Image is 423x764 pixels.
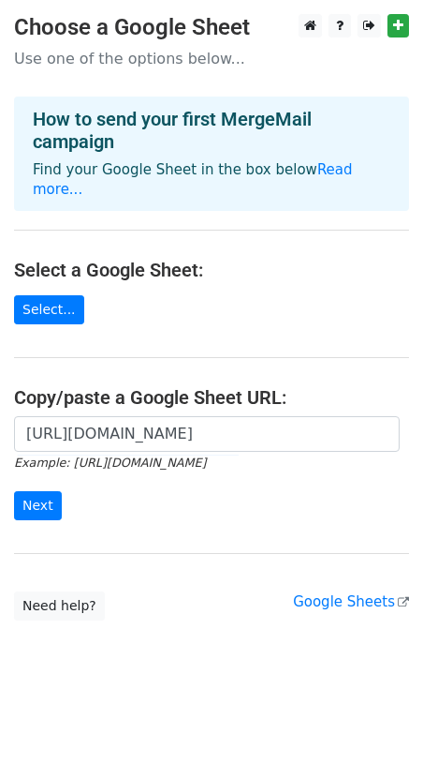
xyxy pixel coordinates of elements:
[14,491,62,520] input: Next
[14,49,409,68] p: Use one of the options below...
[293,593,409,610] a: Google Sheets
[33,108,390,153] h4: How to send your first MergeMail campaign
[14,416,400,452] input: Paste your Google Sheet URL here
[14,295,84,324] a: Select...
[14,259,409,281] h4: Select a Google Sheet:
[14,592,105,621] a: Need help?
[14,456,206,470] small: Example: [URL][DOMAIN_NAME]
[33,161,353,198] a: Read more...
[33,160,390,200] p: Find your Google Sheet in the box below
[14,14,409,41] h3: Choose a Google Sheet
[14,386,409,409] h4: Copy/paste a Google Sheet URL:
[329,674,423,764] iframe: Chat Widget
